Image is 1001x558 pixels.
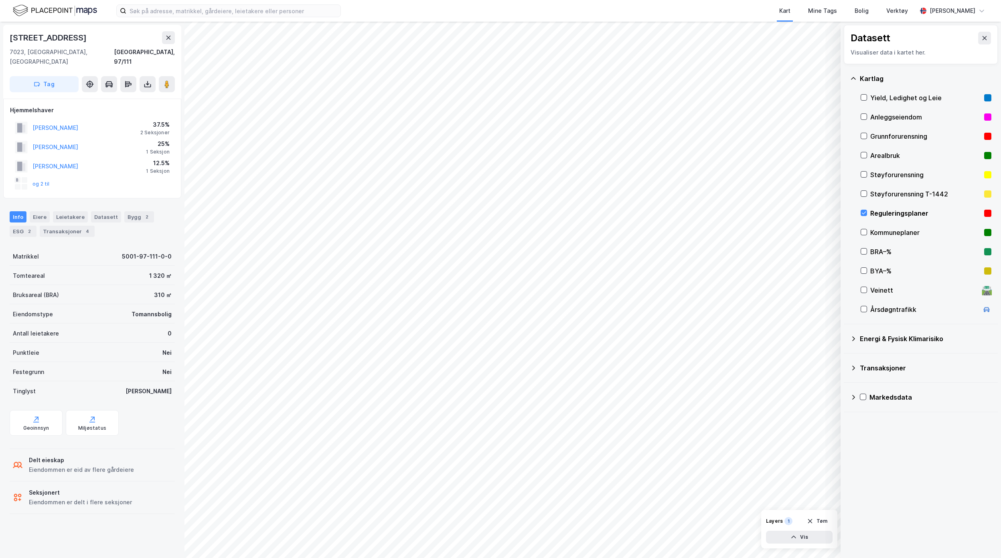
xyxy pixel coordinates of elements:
div: 25% [146,139,170,149]
div: 5001-97-111-0-0 [122,252,172,261]
div: Leietakere [53,211,88,222]
iframe: Chat Widget [961,520,1001,558]
div: 1 [784,517,792,525]
div: Delt eieskap [29,455,134,465]
div: Transaksjoner [860,363,991,373]
div: Støyforurensning [870,170,981,180]
div: [PERSON_NAME] [930,6,975,16]
div: Markedsdata [869,392,991,402]
div: Tomannsbolig [132,309,172,319]
div: 4 [83,227,91,235]
div: 🛣️ [981,285,992,295]
div: Hjemmelshaver [10,105,174,115]
div: Reguleringsplaner [870,208,981,218]
div: 12.5% [146,158,170,168]
img: logo.f888ab2527a4732fd821a326f86c7f29.svg [13,4,97,18]
div: 310 ㎡ [154,290,172,300]
div: Eiendommen er eid av flere gårdeiere [29,465,134,475]
div: Bruksareal (BRA) [13,290,59,300]
div: Eiendomstype [13,309,53,319]
div: [GEOGRAPHIC_DATA], 97/111 [114,47,175,67]
div: Datasett [851,32,890,44]
div: Kartlag [860,74,991,83]
div: Mine Tags [808,6,837,16]
div: BRA–% [870,247,981,257]
div: 1 320 ㎡ [149,271,172,281]
div: 1 Seksjon [146,149,170,155]
div: Anleggseiendom [870,112,981,122]
div: Energi & Fysisk Klimarisiko [860,334,991,344]
div: Nei [162,348,172,358]
div: Visualiser data i kartet her. [851,48,991,57]
div: [PERSON_NAME] [126,386,172,396]
div: 2 Seksjoner [140,129,170,136]
div: Antall leietakere [13,329,59,338]
div: Transaksjoner [40,226,95,237]
div: [STREET_ADDRESS] [10,31,88,44]
div: Tinglyst [13,386,36,396]
div: Verktøy [886,6,908,16]
div: Yield, Ledighet og Leie [870,93,981,103]
div: 2 [143,213,151,221]
div: Layers [766,518,783,524]
div: Veinett [870,285,979,295]
div: 1 Seksjon [146,168,170,174]
div: Datasett [91,211,121,222]
div: Bolig [855,6,869,16]
div: Punktleie [13,348,39,358]
div: Kommuneplaner [870,228,981,237]
div: Festegrunn [13,367,44,377]
div: Tomteareal [13,271,45,281]
div: Seksjonert [29,488,132,497]
div: 7023, [GEOGRAPHIC_DATA], [GEOGRAPHIC_DATA] [10,47,114,67]
div: Støyforurensning T-1442 [870,189,981,199]
button: Tøm [802,515,833,528]
div: Kontrollprogram for chat [961,520,1001,558]
div: Geoinnsyn [23,425,49,431]
button: Tag [10,76,79,92]
div: Kart [779,6,790,16]
div: Bygg [124,211,154,222]
div: Årsdøgntrafikk [870,305,979,314]
div: 37.5% [140,120,170,129]
div: ESG [10,226,36,237]
input: Søk på adresse, matrikkel, gårdeiere, leietakere eller personer [126,5,340,17]
div: Eiendommen er delt i flere seksjoner [29,497,132,507]
div: BYA–% [870,266,981,276]
div: Info [10,211,26,222]
div: Grunnforurensning [870,131,981,141]
div: Matrikkel [13,252,39,261]
div: 0 [168,329,172,338]
div: Nei [162,367,172,377]
div: Miljøstatus [78,425,106,431]
button: Vis [766,531,833,544]
div: Arealbruk [870,151,981,160]
div: Eiere [30,211,50,222]
div: 2 [25,227,33,235]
